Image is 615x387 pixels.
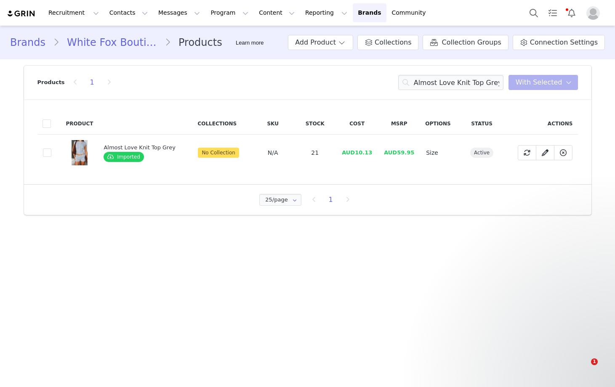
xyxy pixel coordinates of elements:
th: Options [420,113,461,135]
span: active [470,148,493,158]
button: Content [254,3,300,22]
button: Reporting [300,3,352,22]
input: Search products [398,75,503,90]
span: Connection Settings [530,37,598,48]
a: Collection Groups [423,35,508,50]
a: White Fox Boutique AUS [59,35,165,50]
button: Add Product [288,35,353,50]
button: Contacts [104,3,153,22]
a: Community [387,3,435,22]
span: AUD10.13 [342,149,372,156]
th: Collections [192,113,252,135]
span: Imported [104,152,144,162]
span: Collection Groups [442,37,501,48]
span: Collections [375,37,411,48]
th: Cost [336,113,378,135]
li: 1 [325,194,337,206]
button: Messages [153,3,205,22]
span: AUD59.95 [384,149,414,156]
div: Almost Love Knit Top Grey [104,143,178,152]
span: 1 [591,358,598,365]
span: No Collection [198,148,239,158]
iframe: Intercom live chat [574,358,594,379]
span: With Selected [516,77,562,87]
th: Actions [503,113,578,135]
p: Products [37,78,65,87]
th: Product [61,113,99,135]
a: Collections [357,35,418,50]
button: Profile [581,6,608,20]
span: N/A [268,149,278,156]
div: Size [426,148,455,157]
span: 21 [311,149,319,156]
img: grin logo [7,10,36,18]
a: Brands [353,3,386,22]
input: Select [259,194,301,206]
button: Program [205,3,253,22]
th: Stock [294,113,336,135]
img: white-fox-almost-love-knit-top-grey-almost-love-knit-shorts-grey-30.7.25-6.jpg [72,140,88,165]
button: Search [524,3,543,22]
th: Status [461,113,503,135]
li: 1 [86,77,99,88]
a: Connection Settings [513,35,605,50]
th: MSRP [378,113,420,135]
a: Brands [10,35,53,50]
a: Tasks [543,3,562,22]
img: placeholder-profile.jpg [586,6,600,20]
button: Recruitment [43,3,104,22]
button: With Selected [509,75,578,90]
th: SKU [252,113,294,135]
button: Notifications [562,3,581,22]
div: Tooltip anchor [234,39,265,47]
iframe: Intercom notifications message [438,305,607,364]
